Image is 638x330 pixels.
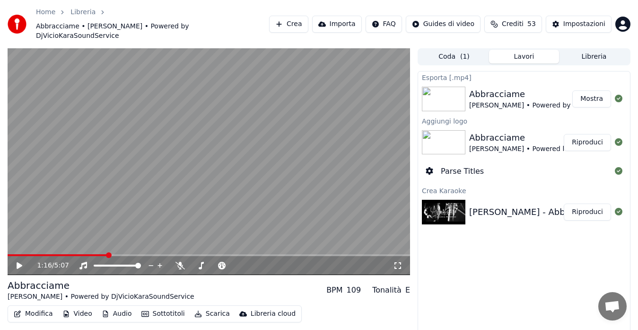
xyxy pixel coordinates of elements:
button: Lavori [489,50,559,63]
div: Tonalità [372,285,402,296]
img: youka [8,15,26,34]
div: / [37,261,60,270]
span: 5:07 [54,261,69,270]
button: Sottotitoli [138,307,189,321]
span: Crediti [502,19,524,29]
a: Libreria [70,8,96,17]
div: Parse Titles [441,166,484,177]
button: Riproduci [564,134,611,151]
button: Guides di video [406,16,481,33]
nav: breadcrumb [36,8,269,41]
div: [PERSON_NAME] • Powered by DjVicioKaraSoundService [8,292,194,302]
button: Importa [312,16,362,33]
div: E [405,285,410,296]
button: Modifica [10,307,57,321]
button: Libreria [559,50,629,63]
button: Crea [269,16,308,33]
button: Coda [419,50,489,63]
button: Impostazioni [546,16,612,33]
div: Aggiungi logo [418,115,630,126]
div: [PERSON_NAME] - Abbracciame [469,205,604,219]
button: Audio [98,307,136,321]
button: Scarica [191,307,234,321]
a: Home [36,8,55,17]
div: Esporta [.mp4] [418,71,630,83]
div: Libreria cloud [251,309,296,319]
button: Mostra [572,90,611,107]
button: FAQ [366,16,402,33]
span: 1:16 [37,261,52,270]
div: Abbracciame [8,279,194,292]
button: Riproduci [564,204,611,221]
div: BPM [326,285,342,296]
span: Abbracciame • [PERSON_NAME] • Powered by DjVicioKaraSoundService [36,22,269,41]
div: Impostazioni [563,19,605,29]
button: Video [59,307,96,321]
a: Aprire la chat [598,292,627,321]
span: ( 1 ) [460,52,470,62]
button: Crediti53 [484,16,542,33]
span: 53 [527,19,536,29]
div: 109 [347,285,361,296]
div: Crea Karaoke [418,185,630,196]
